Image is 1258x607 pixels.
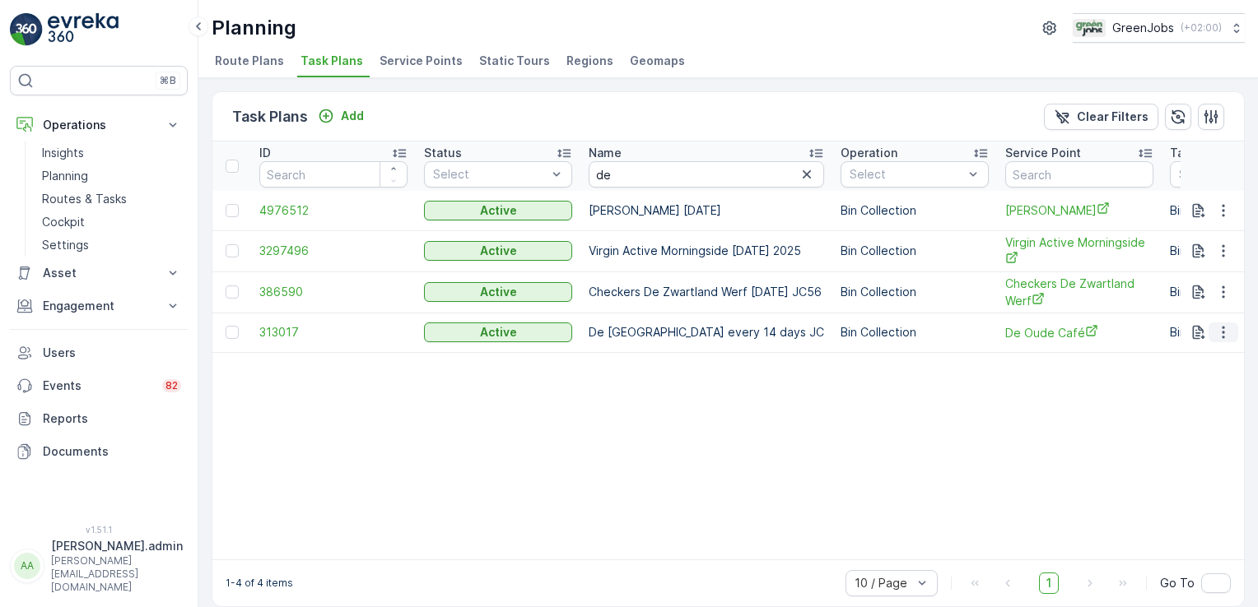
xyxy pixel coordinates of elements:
[35,188,188,211] a: Routes & Tasks
[479,53,550,69] span: Static Tours
[10,402,188,435] a: Reports
[301,53,363,69] span: Task Plans
[43,443,181,460] p: Documents
[1160,575,1195,591] span: Go To
[212,15,296,41] p: Planning
[424,145,462,161] p: Status
[42,168,88,184] p: Planning
[1005,145,1081,161] p: Service Point
[630,53,685,69] span: Geomaps
[43,298,155,314] p: Engagement
[14,553,40,579] div: AA
[841,284,989,300] p: Bin Collection
[48,13,119,46] img: logo_light-DOdMpM7g.png
[589,145,622,161] p: Name
[480,243,517,259] p: Active
[433,166,547,183] p: Select
[226,326,239,339] div: Toggle Row Selected
[424,201,572,220] button: Active
[1005,276,1153,309] a: Checkers De Zwartland Werf
[259,284,408,300] a: 386590
[43,410,181,427] p: Reports
[259,145,271,161] p: ID
[1005,202,1153,219] a: Val de Vine
[480,324,517,341] p: Active
[43,265,155,281] p: Asset
[841,145,897,161] p: Operation
[424,322,572,342] button: Active
[1005,234,1153,268] a: Virgin Active Morningside
[589,243,824,259] p: Virgin Active Morningside [DATE] 2025
[566,53,613,69] span: Regions
[226,285,239,299] div: Toggle Row Selected
[43,378,152,394] p: Events
[1181,21,1222,35] p: ( +02:00 )
[10,525,188,535] span: v 1.51.1
[35,141,188,164] a: Insights
[1073,13,1245,43] button: GreenJobs(+02:00)
[10,109,188,141] button: Operations
[1077,109,1149,125] p: Clear Filters
[480,202,517,219] p: Active
[160,74,176,87] p: ⌘B
[1039,572,1059,594] span: 1
[841,243,989,259] p: Bin Collection
[35,211,188,234] a: Cockpit
[841,324,989,341] p: Bin Collection
[589,161,824,188] input: Search
[424,282,572,302] button: Active
[259,202,408,219] a: 4976512
[311,106,370,126] button: Add
[35,234,188,257] a: Settings
[10,369,188,402] a: Events82
[380,53,463,69] span: Service Points
[1005,202,1153,219] span: [PERSON_NAME]
[10,290,188,322] button: Engagement
[10,435,188,468] a: Documents
[226,244,239,257] div: Toggle Row Selected
[841,202,989,219] p: Bin Collection
[43,345,181,361] p: Users
[42,191,127,207] p: Routes & Tasks
[226,204,239,217] div: Toggle Row Selected
[215,53,284,69] span: Route Plans
[51,554,183,594] p: [PERSON_NAME][EMAIL_ADDRESS][DOMAIN_NAME]
[1073,19,1106,37] img: Green_Jobs_Logo.png
[589,324,824,341] p: De [GEOGRAPHIC_DATA] every 14 days JC
[259,324,408,341] a: 313017
[42,214,85,230] p: Cockpit
[10,336,188,369] a: Users
[1005,324,1153,341] a: De Oude Café
[1170,145,1256,161] p: Task Template
[42,237,89,253] p: Settings
[259,161,408,188] input: Search
[165,379,178,392] p: 82
[424,241,572,261] button: Active
[1005,161,1153,188] input: Search
[341,108,364,124] p: Add
[35,164,188,188] a: Planning
[10,13,43,46] img: logo
[850,166,963,183] p: Select
[10,538,188,594] button: AA[PERSON_NAME].admin[PERSON_NAME][EMAIL_ADDRESS][DOMAIN_NAME]
[589,284,824,300] p: Checkers De Zwartland Werf [DATE] JC56
[1112,20,1174,36] p: GreenJobs
[42,145,84,161] p: Insights
[259,243,408,259] a: 3297496
[480,284,517,300] p: Active
[226,577,293,590] p: 1-4 of 4 items
[1044,104,1158,130] button: Clear Filters
[232,105,308,128] p: Task Plans
[51,538,183,554] p: [PERSON_NAME].admin
[43,117,155,133] p: Operations
[10,257,188,290] button: Asset
[589,202,824,219] p: [PERSON_NAME] [DATE]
